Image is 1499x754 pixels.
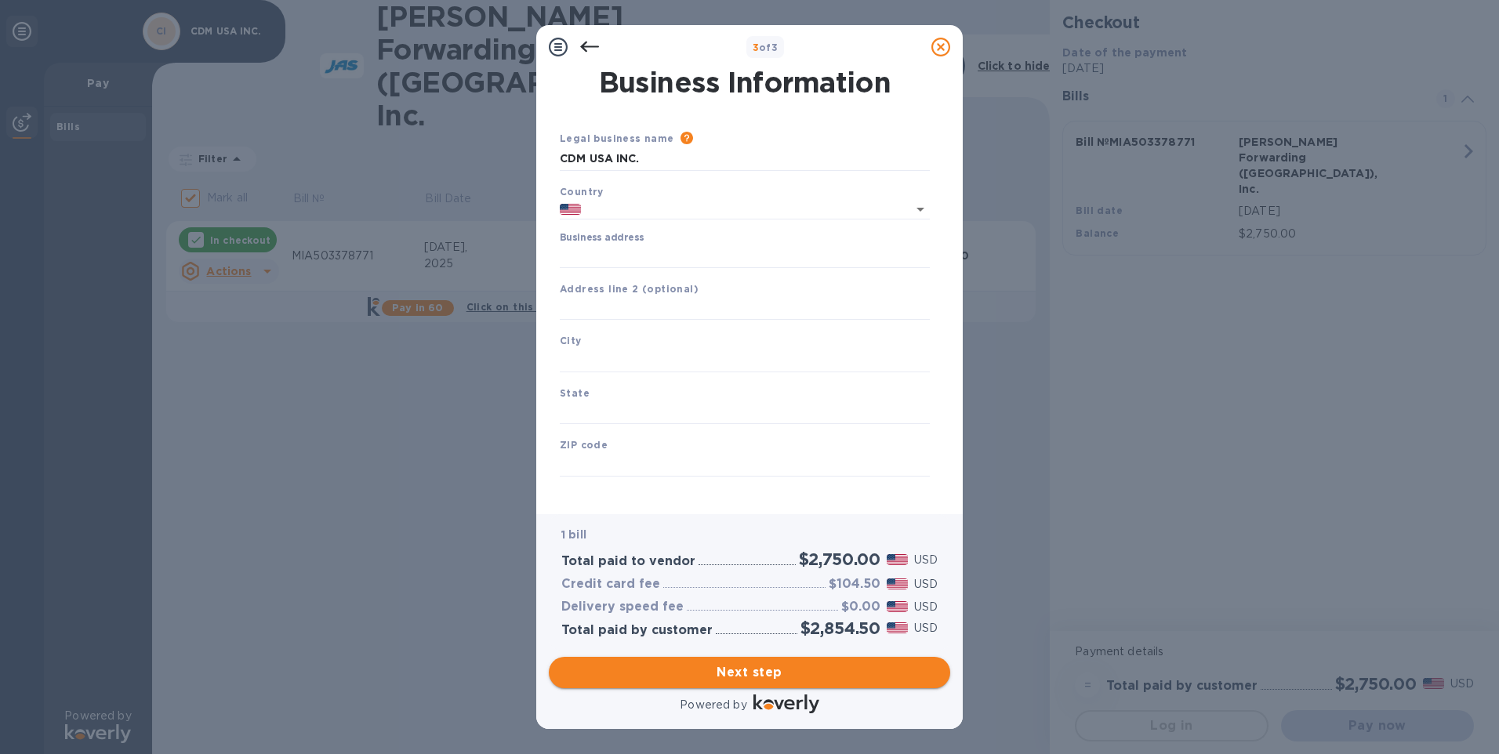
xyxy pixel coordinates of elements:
[560,234,644,243] label: Business address
[560,283,699,295] b: Address line 2 (optional)
[560,335,582,346] b: City
[549,657,950,688] button: Next step
[914,620,938,636] p: USD
[753,42,759,53] span: 3
[799,549,880,569] h2: $2,750.00
[557,66,933,99] h1: Business Information
[887,554,908,565] img: USD
[561,600,684,614] h3: Delivery speed fee
[887,622,908,633] img: USD
[829,577,880,592] h3: $104.50
[561,663,938,682] span: Next step
[753,42,779,53] b: of 3
[560,186,604,198] b: Country
[887,601,908,612] img: USD
[560,132,674,144] b: Legal business name
[560,387,590,399] b: State
[914,576,938,593] p: USD
[680,697,746,713] p: Powered by
[841,600,880,614] h3: $0.00
[561,528,586,541] b: 1 bill
[909,198,931,220] button: Open
[561,554,695,569] h3: Total paid to vendor
[800,618,880,638] h2: $2,854.50
[914,552,938,568] p: USD
[560,439,608,451] b: ZIP code
[887,578,908,589] img: USD
[561,577,660,592] h3: Credit card fee
[753,694,819,713] img: Logo
[561,623,713,638] h3: Total paid by customer
[560,204,581,215] img: US
[914,599,938,615] p: USD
